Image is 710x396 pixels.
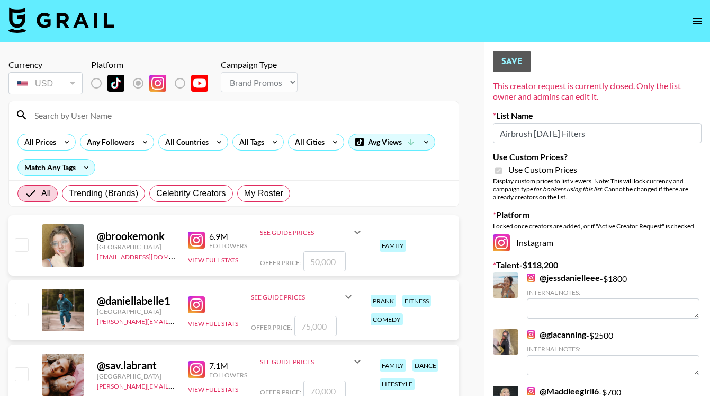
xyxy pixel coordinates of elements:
[97,380,254,390] a: [PERSON_NAME][EMAIL_ADDRESS][DOMAIN_NAME]
[294,316,337,336] input: 75,000
[97,243,175,251] div: [GEOGRAPHIC_DATA]
[156,187,226,200] span: Celebrity Creators
[493,110,702,121] label: List Name
[80,134,137,150] div: Any Followers
[289,134,327,150] div: All Cities
[412,359,438,372] div: dance
[260,219,364,245] div: See Guide Prices
[402,295,431,307] div: fitness
[97,294,175,307] div: @ daniellabelle1
[91,59,217,70] div: Platform
[97,307,175,315] div: [GEOGRAPHIC_DATA]
[233,134,266,150] div: All Tags
[260,228,351,236] div: See Guide Prices
[493,260,702,270] label: Talent - $ 118,200
[527,387,535,395] img: Instagram
[8,70,83,96] div: Currency is locked to USD
[188,385,238,393] button: View Full Stats
[28,107,452,124] input: Search by User Name
[251,323,292,331] span: Offer Price:
[527,272,600,283] a: @jessdanielleee
[18,160,95,175] div: Match Any Tags
[188,232,205,249] img: Instagram
[251,293,342,301] div: See Guide Prices
[251,284,355,310] div: See Guide Prices
[493,152,702,162] label: Use Custom Prices?
[97,315,254,325] a: [PERSON_NAME][EMAIL_ADDRESS][DOMAIN_NAME]
[493,51,531,72] button: Save
[97,251,203,261] a: [EMAIL_ADDRESS][DOMAIN_NAME]
[527,345,699,353] div: Internal Notes:
[493,234,510,251] img: Instagram
[527,329,586,340] a: @giacanning
[493,222,702,230] div: Locked once creators are added, or if "Active Creator Request" is checked.
[260,358,351,366] div: See Guide Prices
[260,388,301,396] span: Offer Price:
[8,59,83,70] div: Currency
[188,361,205,378] img: Instagram
[508,164,577,175] span: Use Custom Prices
[371,295,396,307] div: prank
[527,330,535,339] img: Instagram
[69,187,138,200] span: Trending (Brands)
[371,313,403,325] div: comedy
[209,231,247,242] div: 6.9M
[493,209,702,220] label: Platform
[349,134,435,150] div: Avg Views
[188,256,238,264] button: View Full Stats
[244,187,283,200] span: My Roster
[191,75,208,92] img: YouTube
[107,75,124,92] img: TikTok
[159,134,211,150] div: All Countries
[380,378,415,390] div: lifestyle
[11,74,80,93] div: USD
[527,288,699,296] div: Internal Notes:
[18,134,58,150] div: All Prices
[41,187,51,200] span: All
[493,177,702,201] div: Display custom prices to list viewers. Note: This will lock currency and campaign type . Cannot b...
[221,59,298,70] div: Campaign Type
[97,372,175,380] div: [GEOGRAPHIC_DATA]
[380,359,406,372] div: family
[260,349,364,374] div: See Guide Prices
[493,234,702,251] div: Instagram
[260,259,301,267] span: Offer Price:
[527,272,699,319] div: - $ 1800
[380,240,406,252] div: family
[493,81,702,102] div: This creator request is currently closed. Only the list owner and admins can edit it.
[188,296,205,313] img: Instagram
[188,320,238,328] button: View Full Stats
[687,11,708,32] button: open drawer
[209,371,247,379] div: Followers
[8,7,114,33] img: Grail Talent
[209,360,247,371] div: 7.1M
[209,242,247,250] div: Followers
[97,230,175,243] div: @ brookemonk
[533,185,601,193] em: for bookers using this list
[527,329,699,375] div: - $ 2500
[149,75,166,92] img: Instagram
[91,72,217,94] div: List locked to Instagram.
[527,274,535,282] img: Instagram
[97,359,175,372] div: @ sav.labrant
[303,251,346,271] input: 50,000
